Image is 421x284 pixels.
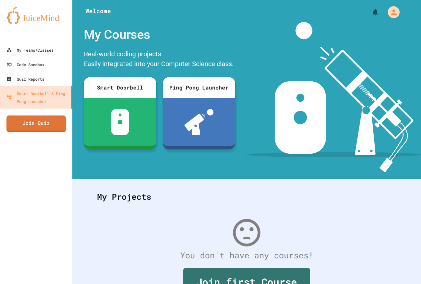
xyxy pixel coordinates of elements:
[185,109,214,135] img: ppl-with-ball.png
[111,109,130,135] img: sdb-white.svg
[381,5,401,20] div: My Account
[247,22,421,172] img: banner-image-my-projects.png
[359,7,381,18] div: My Notifications
[7,7,66,24] img: logo-orange.svg
[81,22,238,47] div: My Courses
[7,46,54,54] div: My Teams/Classes
[90,184,403,210] div: My Projects
[7,116,66,132] a: Join Quiz
[7,61,44,68] div: Code Sandbox
[7,75,44,83] div: Quiz Reports
[90,249,403,262] div: You don't have any courses!
[163,77,235,98] div: Ping Pong Launcher
[84,77,156,98] div: Smart Doorbell
[7,90,68,105] div: Smart Doorbell & Ping Pong Launcher
[81,47,238,72] div: Real-world coding projects. Easily integrated into your Computer Science class.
